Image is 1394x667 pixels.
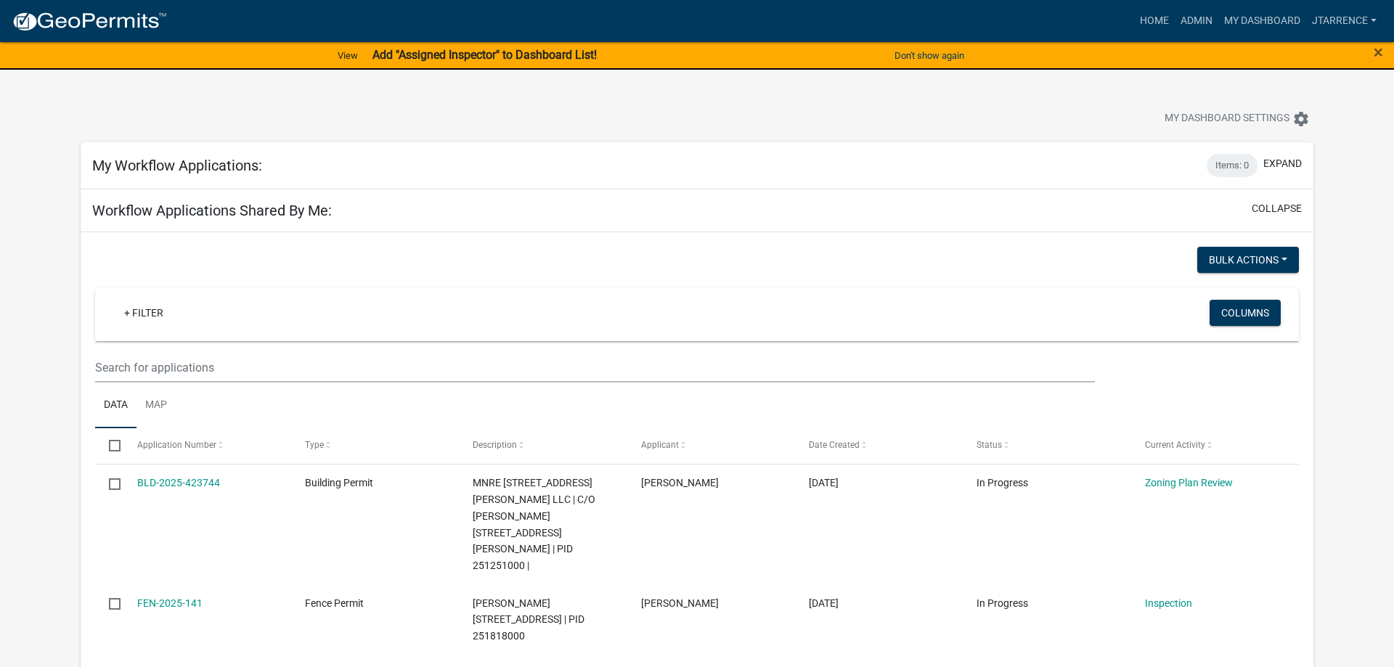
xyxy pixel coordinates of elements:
span: JOHNSON,SALLY A 730 SHORE ACRES RD, Houston County | PID 251818000 [473,597,584,642]
a: Data [95,382,136,429]
button: Columns [1210,300,1281,326]
a: Admin [1175,7,1218,35]
a: View [332,44,364,67]
button: Bulk Actions [1197,247,1299,273]
a: jtarrence [1306,7,1382,35]
datatable-header-cell: Application Number [123,428,290,463]
a: Inspection [1145,597,1192,609]
button: My Dashboard Settingssettings [1153,105,1321,133]
span: In Progress [977,597,1028,609]
h5: Workflow Applications Shared By Me: [92,202,332,219]
span: Date Created [809,440,860,450]
i: settings [1292,110,1310,128]
datatable-header-cell: Current Activity [1131,428,1299,463]
span: Applicant [641,440,679,450]
span: 05/06/2025 [809,597,839,609]
a: Map [136,382,176,429]
span: Fence Permit [305,597,364,609]
button: expand [1263,156,1302,171]
a: Home [1134,7,1175,35]
span: Type [305,440,324,450]
datatable-header-cell: Type [291,428,459,463]
a: FEN-2025-141 [137,597,203,609]
input: Search for applications [95,353,1095,382]
span: Building Permit [305,477,373,488]
datatable-header-cell: Date Created [795,428,963,463]
a: BLD-2025-423744 [137,477,220,488]
a: Zoning Plan Review [1145,477,1233,488]
datatable-header-cell: Status [963,428,1130,463]
button: Close [1374,44,1383,61]
span: MNRE 270 STRUPP AVE LLC | C/O JEREMY HAGAN 270 STRUPP AVE, Houston County | PID 251251000 | [473,477,595,571]
button: Don't show again [889,44,970,67]
span: Brett Stanek [641,477,719,488]
div: Items: 0 [1207,154,1258,177]
span: In Progress [977,477,1028,488]
button: collapse [1252,201,1302,216]
span: Status [977,440,1002,450]
span: Sally Johnson [641,597,719,609]
datatable-header-cell: Description [459,428,627,463]
span: Application Number [137,440,216,450]
span: Current Activity [1145,440,1205,450]
a: + Filter [113,300,175,326]
span: 05/20/2025 [809,477,839,488]
span: Description [473,440,517,450]
h5: My Workflow Applications: [92,157,262,174]
datatable-header-cell: Select [95,428,123,463]
a: My Dashboard [1218,7,1306,35]
span: My Dashboard Settings [1165,110,1289,128]
span: × [1374,42,1383,62]
datatable-header-cell: Applicant [627,428,795,463]
strong: Add "Assigned Inspector" to Dashboard List! [372,48,597,62]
